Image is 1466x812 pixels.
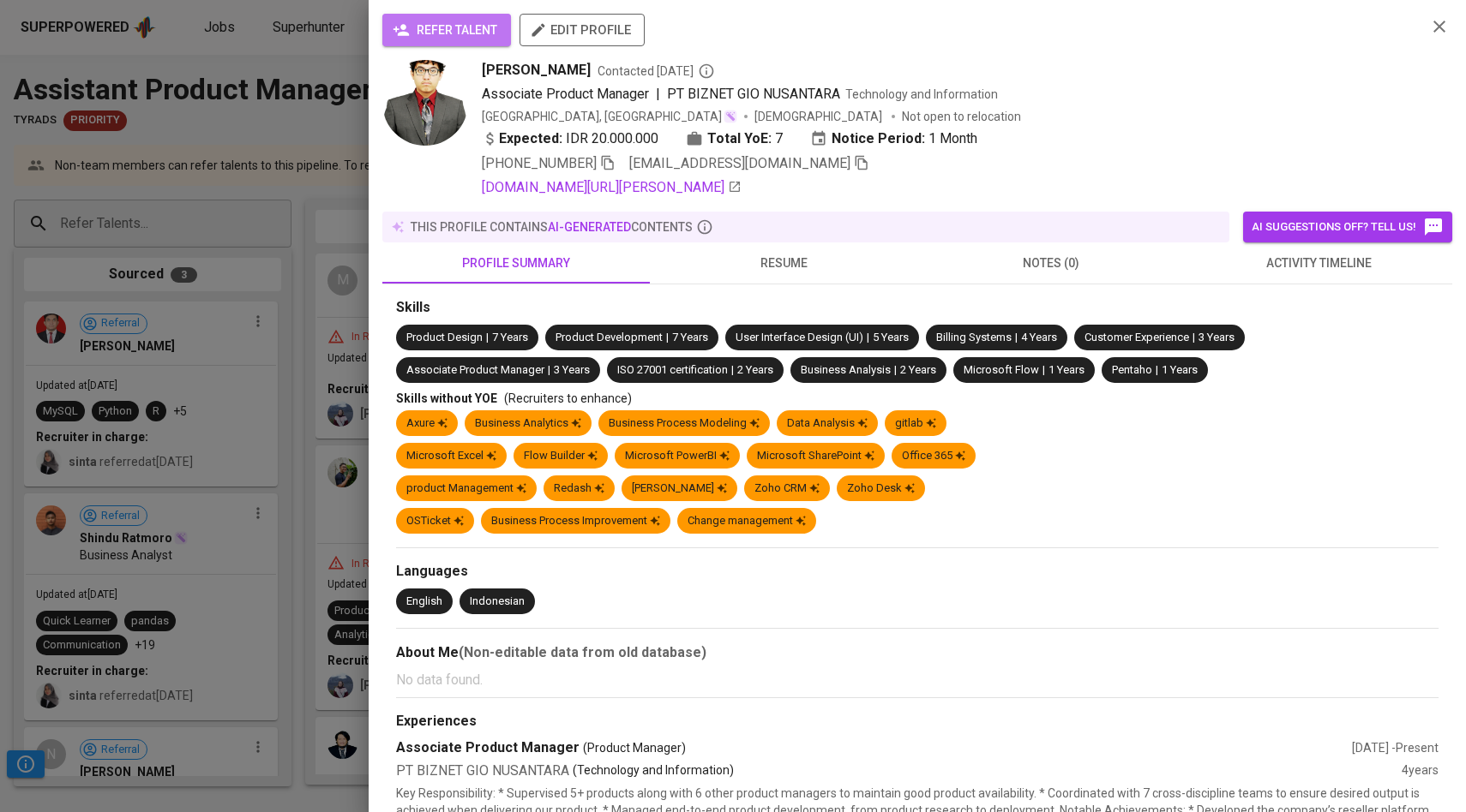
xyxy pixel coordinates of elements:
[393,253,640,274] span: profile summary
[486,330,489,346] span: |
[482,86,649,102] span: Associate Product Manager
[845,87,998,101] span: Technology and Information
[406,481,526,497] div: product Management
[1021,331,1057,343] span: 4 Years
[411,218,693,236] p: this profile contains contents
[482,108,737,125] div: [GEOGRAPHIC_DATA], [GEOGRAPHIC_DATA]
[666,330,669,346] span: |
[406,363,544,376] span: Associate Product Manager
[556,331,663,343] span: Product Development
[832,128,925,149] b: Notice Period:
[1243,212,1452,242] button: AI suggestions off? Tell us!
[1199,331,1235,343] span: 3 Years
[1195,253,1442,274] span: activity timeline
[667,86,840,102] span: PT BIZNET GIO NUSANTARA
[672,331,708,343] span: 7 Years
[801,363,891,376] span: Business Analysis
[520,14,645,46] button: edit profile
[775,128,783,149] span: 7
[902,448,965,464] div: Office 365
[475,415,581,432] div: Business Analytics
[660,253,907,274] span: resume
[406,415,448,432] div: Axure
[894,362,897,379] span: |
[504,391,632,405] span: (Recruiters to enhance)
[554,481,604,497] div: Redash
[609,415,760,432] div: Business Process Modeling
[1112,363,1152,376] span: Pentaho
[1015,330,1018,346] span: |
[396,712,1439,731] div: Experiences
[1162,363,1198,376] span: 1 Years
[396,391,497,405] span: Skills without YOE
[900,363,936,376] span: 2 Years
[867,330,869,346] span: |
[629,155,850,171] span: [EMAIL_ADDRESS][DOMAIN_NAME]
[787,415,868,432] div: Data Analysis
[1352,739,1439,756] div: [DATE] - Present
[724,110,737,123] img: magic_wand.svg
[656,84,660,104] span: |
[573,761,734,781] p: (Technology and Information)
[382,60,468,146] img: d8fcb449398731ff5421087ce300dc62.jpg
[1084,331,1189,343] span: Customer Experience
[396,761,1402,781] div: PT BIZNET GIO NUSANTARA
[737,363,773,376] span: 2 Years
[1048,363,1084,376] span: 1 Years
[1252,217,1444,237] span: AI suggestions off? Tell us!
[698,63,715,80] svg: By Batam recruiter
[632,481,727,497] div: [PERSON_NAME]
[554,363,590,376] span: 3 Years
[598,63,715,80] span: Contacted [DATE]
[895,415,936,432] div: gitlab
[396,738,1352,758] div: Associate Product Manager
[482,177,742,198] a: [DOMAIN_NAME][URL][PERSON_NAME]
[902,108,1021,125] p: Not open to relocation
[754,481,820,497] div: Zoho CRM
[396,562,1439,582] div: Languages
[873,331,909,343] span: 5 Years
[396,298,1439,318] div: Skills
[482,60,591,81] span: [PERSON_NAME]
[491,513,660,529] div: Business Process Improvement
[964,363,1039,376] span: Microsoft Flow
[1402,761,1439,781] div: 4 years
[688,513,806,529] div: Change management
[382,14,511,46] button: refer talent
[396,20,497,41] span: refer talent
[482,128,658,149] div: IDR 20.000.000
[406,331,483,343] span: Product Design
[757,448,874,464] div: Microsoft SharePoint
[1156,362,1158,379] span: |
[406,513,464,529] div: OSTicket
[499,128,562,149] b: Expected:
[396,642,1439,663] div: About Me
[736,331,863,343] span: User Interface Design (UI)
[520,22,645,36] a: edit profile
[936,331,1012,343] span: Billing Systems
[492,331,528,343] span: 7 Years
[847,481,915,497] div: Zoho Desk
[928,253,1175,274] span: notes (0)
[1193,330,1195,346] span: |
[625,448,730,464] div: Microsoft PowerBI
[548,362,550,379] span: |
[617,363,728,376] span: ISO 27001 certification
[470,594,525,610] div: Indonesian
[406,594,442,610] div: English
[1042,362,1045,379] span: |
[524,448,598,464] div: Flow Builder
[482,155,597,171] span: [PHONE_NUMBER]
[583,739,686,756] span: (Product Manager)
[810,128,977,149] div: 1 Month
[533,19,631,41] span: edit profile
[459,644,706,660] b: (Non-editable data from old database)
[731,362,734,379] span: |
[548,220,631,234] span: AI-generated
[396,670,1439,690] p: No data found.
[754,108,885,125] span: [DEMOGRAPHIC_DATA]
[707,128,772,149] b: Total YoE:
[406,448,496,464] div: Microsoft Excel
